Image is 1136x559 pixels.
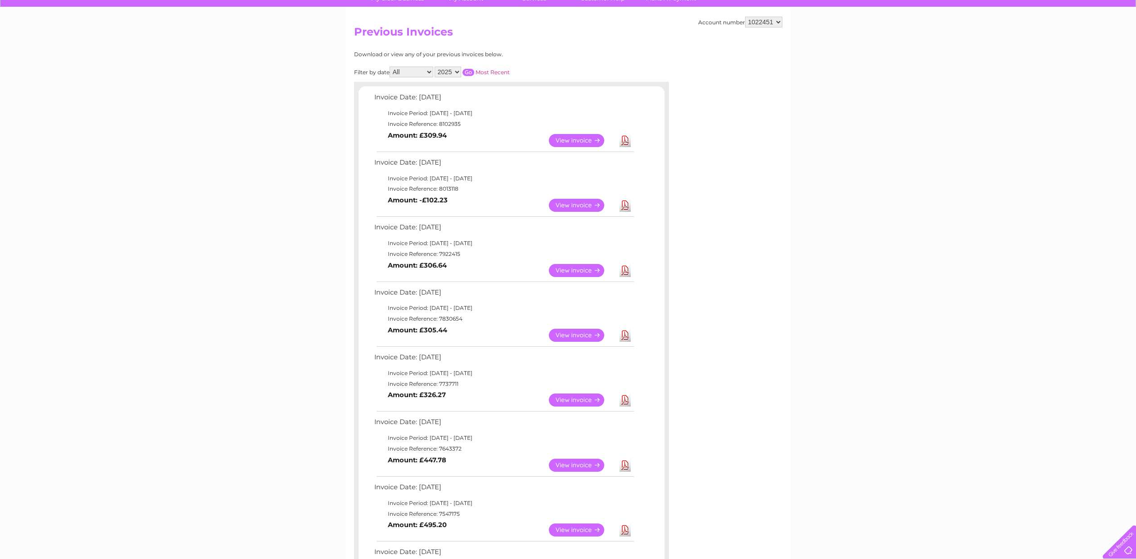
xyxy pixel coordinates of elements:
a: Most Recent [476,69,510,76]
div: Download or view any of your previous invoices below. [354,51,590,58]
div: Account number [698,17,782,27]
a: Download [620,264,631,277]
td: Invoice Reference: 8102935 [372,119,635,130]
b: Amount: -£102.23 [388,196,448,204]
b: Amount: £447.78 [388,456,446,464]
td: Invoice Date: [DATE] [372,221,635,238]
td: Invoice Date: [DATE] [372,286,635,303]
a: Download [620,523,631,537]
a: Download [620,459,631,472]
a: Download [620,329,631,342]
b: Amount: £309.94 [388,131,447,139]
a: Download [620,199,631,212]
a: View [549,329,615,342]
td: Invoice Reference: 8013118 [372,183,635,194]
a: 0333 014 3131 [966,4,1028,16]
a: Download [620,394,631,407]
a: Telecoms [1025,38,1052,45]
h2: Previous Invoices [354,26,782,43]
a: Blog [1058,38,1071,45]
div: Filter by date [354,67,590,77]
a: Log out [1107,38,1128,45]
a: View [549,523,615,537]
td: Invoice Period: [DATE] - [DATE] [372,498,635,509]
td: Invoice Reference: 7830654 [372,313,635,324]
a: View [549,459,615,472]
a: View [549,134,615,147]
td: Invoice Period: [DATE] - [DATE] [372,303,635,313]
td: Invoice Date: [DATE] [372,481,635,498]
td: Invoice Date: [DATE] [372,351,635,368]
td: Invoice Period: [DATE] - [DATE] [372,108,635,119]
td: Invoice Period: [DATE] - [DATE] [372,238,635,249]
td: Invoice Reference: 7643372 [372,443,635,454]
td: Invoice Period: [DATE] - [DATE] [372,368,635,379]
td: Invoice Period: [DATE] - [DATE] [372,173,635,184]
a: Download [620,134,631,147]
a: Energy [1000,38,1020,45]
a: Contact [1076,38,1098,45]
a: Water [978,38,995,45]
td: Invoice Reference: 7547175 [372,509,635,519]
b: Amount: £495.20 [388,521,447,529]
b: Amount: £306.64 [388,261,447,269]
b: Amount: £326.27 [388,391,446,399]
td: Invoice Date: [DATE] [372,91,635,108]
td: Invoice Date: [DATE] [372,157,635,173]
a: View [549,199,615,212]
td: Invoice Date: [DATE] [372,416,635,433]
td: Invoice Reference: 7922415 [372,249,635,259]
td: Invoice Reference: 7737711 [372,379,635,389]
b: Amount: £305.44 [388,326,447,334]
img: logo.png [40,23,85,51]
div: Clear Business is a trading name of Verastar Limited (registered in [GEOGRAPHIC_DATA] No. 3667643... [356,5,781,44]
a: View [549,264,615,277]
a: View [549,394,615,407]
td: Invoice Period: [DATE] - [DATE] [372,433,635,443]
